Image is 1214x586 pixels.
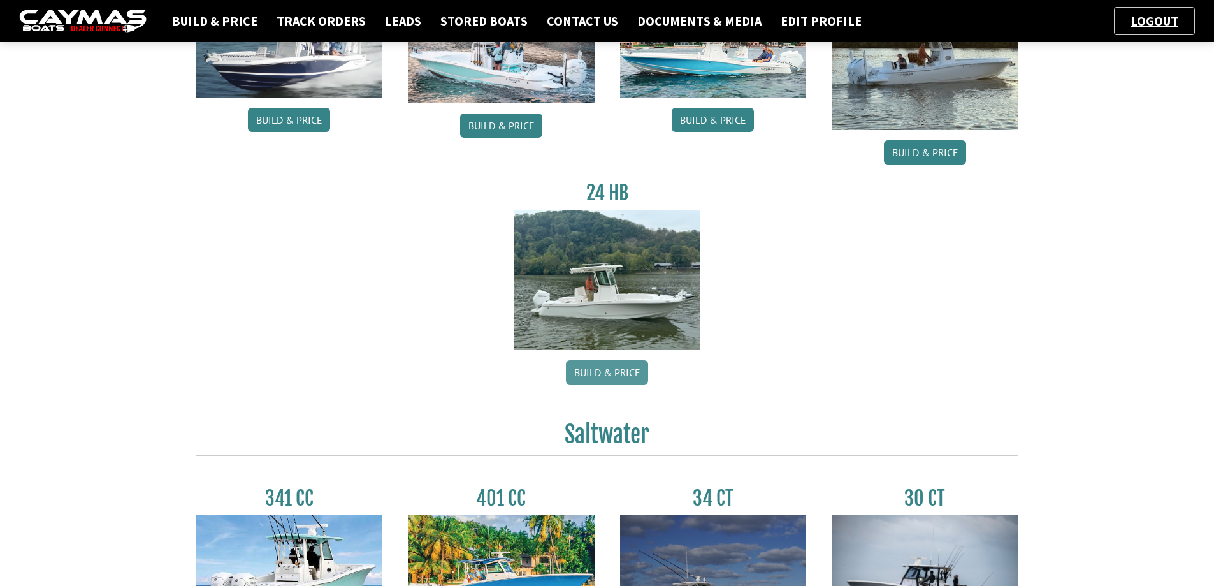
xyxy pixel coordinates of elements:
[566,360,648,385] a: Build & Price
[540,13,625,29] a: Contact Us
[514,210,700,349] img: 24_HB_thumbnail.jpg
[434,13,534,29] a: Stored Boats
[1124,13,1185,29] a: Logout
[884,140,966,165] a: Build & Price
[196,420,1018,456] h2: Saltwater
[379,13,428,29] a: Leads
[166,13,264,29] a: Build & Price
[620,487,807,510] h3: 34 CT
[460,114,542,138] a: Build & Price
[514,181,700,205] h3: 24 HB
[774,13,868,29] a: Edit Profile
[631,13,768,29] a: Documents & Media
[248,108,330,132] a: Build & Price
[196,487,383,510] h3: 341 CC
[832,487,1018,510] h3: 30 CT
[19,10,147,33] img: caymas-dealer-connect-2ed40d3bc7270c1d8d7ffb4b79bf05adc795679939227970def78ec6f6c03838.gif
[672,108,754,132] a: Build & Price
[408,487,595,510] h3: 401 CC
[270,13,372,29] a: Track Orders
